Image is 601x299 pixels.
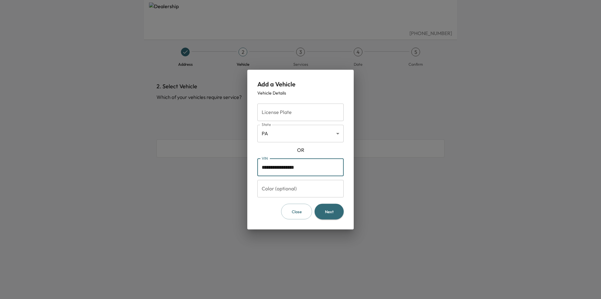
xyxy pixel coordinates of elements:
div: Add a Vehicle [257,80,344,88]
label: VIN [262,156,268,161]
div: OR [257,146,344,153]
div: PA [257,125,344,142]
button: Close [281,204,312,219]
div: Vehicle Details [257,90,344,96]
label: State [262,122,271,127]
button: Next [315,204,344,219]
